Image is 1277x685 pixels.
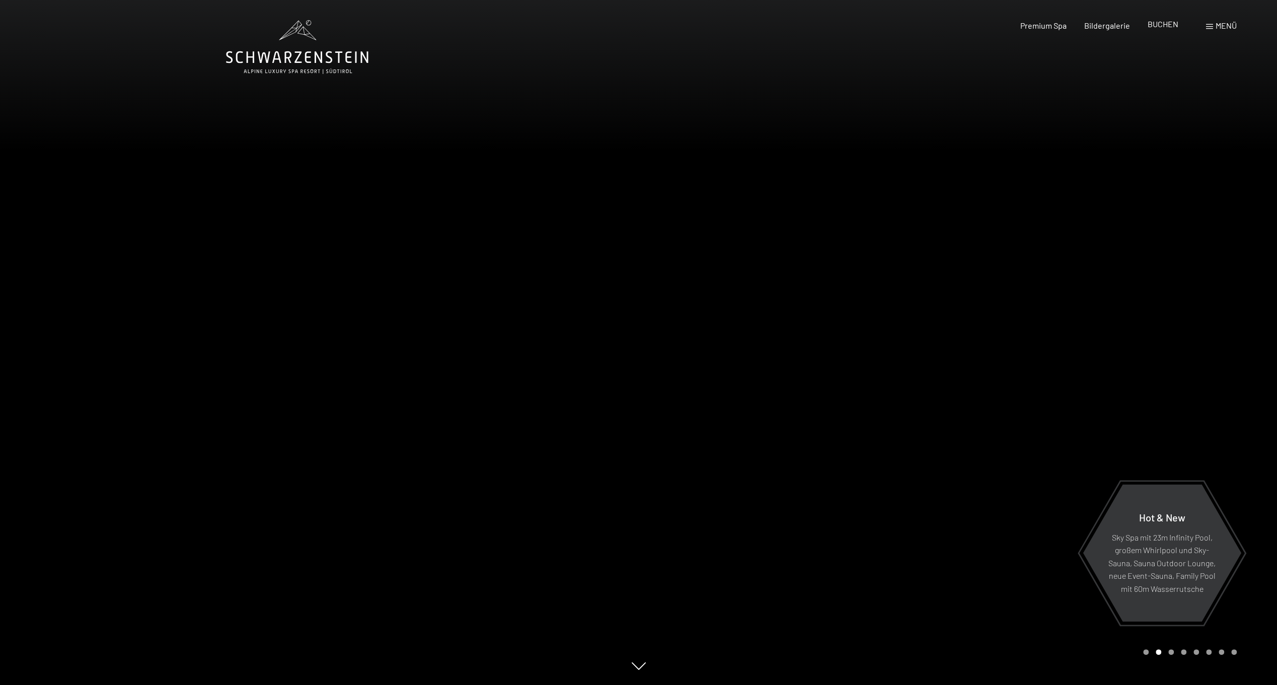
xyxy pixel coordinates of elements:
p: Sky Spa mit 23m Infinity Pool, großem Whirlpool und Sky-Sauna, Sauna Outdoor Lounge, neue Event-S... [1107,530,1217,595]
span: Menü [1216,21,1237,30]
div: Carousel Page 1 [1143,649,1149,655]
a: BUCHEN [1148,19,1178,29]
a: Premium Spa [1020,21,1066,30]
div: Carousel Page 7 [1219,649,1224,655]
div: Carousel Page 8 [1231,649,1237,655]
div: Carousel Pagination [1140,649,1237,655]
a: Bildergalerie [1084,21,1130,30]
a: Hot & New Sky Spa mit 23m Infinity Pool, großem Whirlpool und Sky-Sauna, Sauna Outdoor Lounge, ne... [1082,484,1242,622]
div: Carousel Page 5 [1193,649,1199,655]
div: Carousel Page 6 [1206,649,1212,655]
span: Hot & New [1139,511,1185,523]
div: Carousel Page 3 [1168,649,1174,655]
div: Carousel Page 4 [1181,649,1186,655]
div: Carousel Page 2 (Current Slide) [1156,649,1161,655]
